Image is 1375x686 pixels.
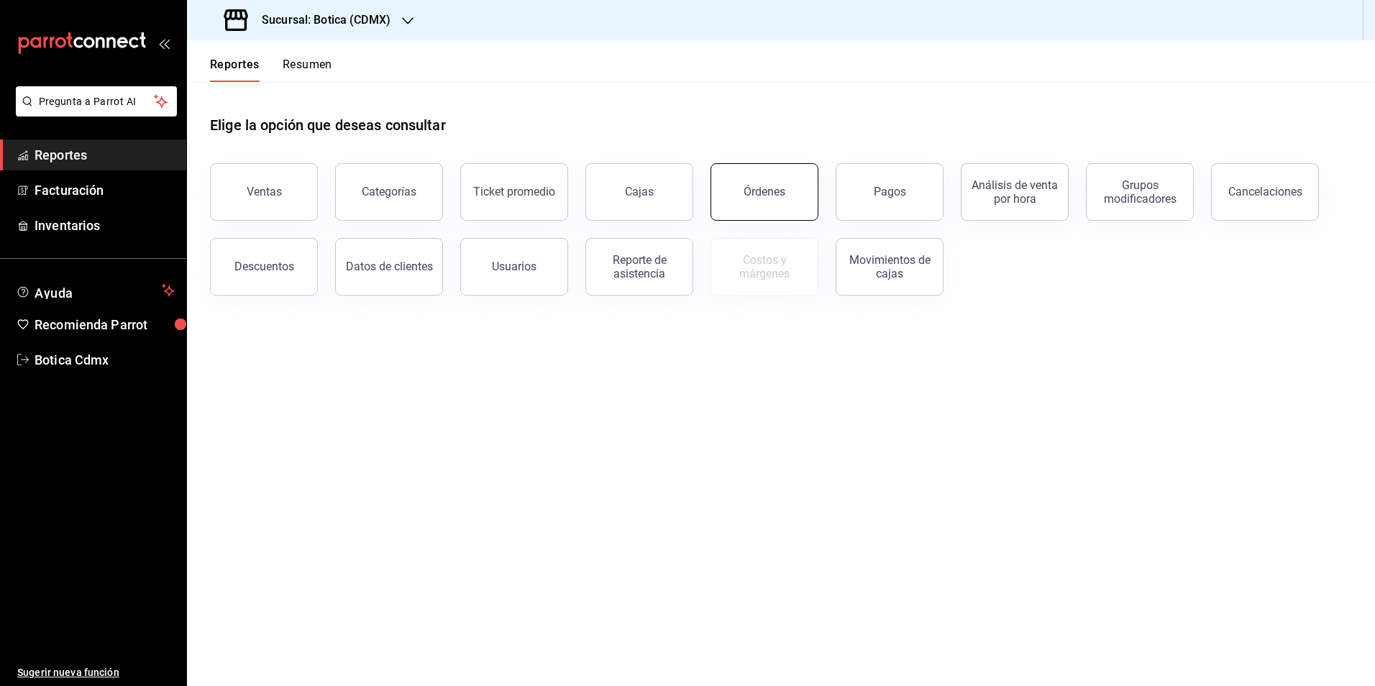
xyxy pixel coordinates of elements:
div: Reporte de asistencia [595,253,684,280]
a: Pregunta a Parrot AI [10,104,177,119]
button: Descuentos [210,238,318,296]
button: Usuarios [460,238,568,296]
span: Inventarios [35,216,175,235]
button: Contrata inventarios para ver este reporte [711,238,818,296]
span: Reportes [35,145,175,165]
div: Datos de clientes [346,260,433,273]
button: Órdenes [711,163,818,221]
div: Órdenes [744,185,785,198]
button: Grupos modificadores [1086,163,1194,221]
span: Ayuda [35,282,156,299]
div: Descuentos [234,260,294,273]
button: Análisis de venta por hora [961,163,1069,221]
div: Costos y márgenes [720,253,809,280]
span: Sugerir nueva función [17,665,175,680]
div: Cajas [625,185,654,198]
button: Datos de clientes [335,238,443,296]
button: Pregunta a Parrot AI [16,86,177,116]
span: Recomienda Parrot [35,315,175,334]
div: Pagos [874,185,906,198]
div: Análisis de venta por hora [970,178,1059,206]
span: Botica Cdmx [35,350,175,370]
div: Cancelaciones [1228,185,1302,198]
button: Resumen [283,58,332,82]
div: Categorías [362,185,416,198]
div: navigation tabs [210,58,332,82]
button: Cancelaciones [1211,163,1319,221]
div: Ventas [247,185,282,198]
div: Movimientos de cajas [845,253,934,280]
div: Usuarios [492,260,536,273]
button: Categorías [335,163,443,221]
span: Pregunta a Parrot AI [39,94,155,109]
div: Grupos modificadores [1095,178,1184,206]
button: Reporte de asistencia [585,238,693,296]
button: Pagos [836,163,944,221]
button: Movimientos de cajas [836,238,944,296]
span: Facturación [35,180,175,200]
button: Ventas [210,163,318,221]
button: Ticket promedio [460,163,568,221]
h3: Sucursal: Botica (CDMX) [250,12,390,29]
button: Cajas [585,163,693,221]
button: Reportes [210,58,260,82]
div: Ticket promedio [473,185,555,198]
button: open_drawer_menu [158,37,170,49]
h1: Elige la opción que deseas consultar [210,114,446,136]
